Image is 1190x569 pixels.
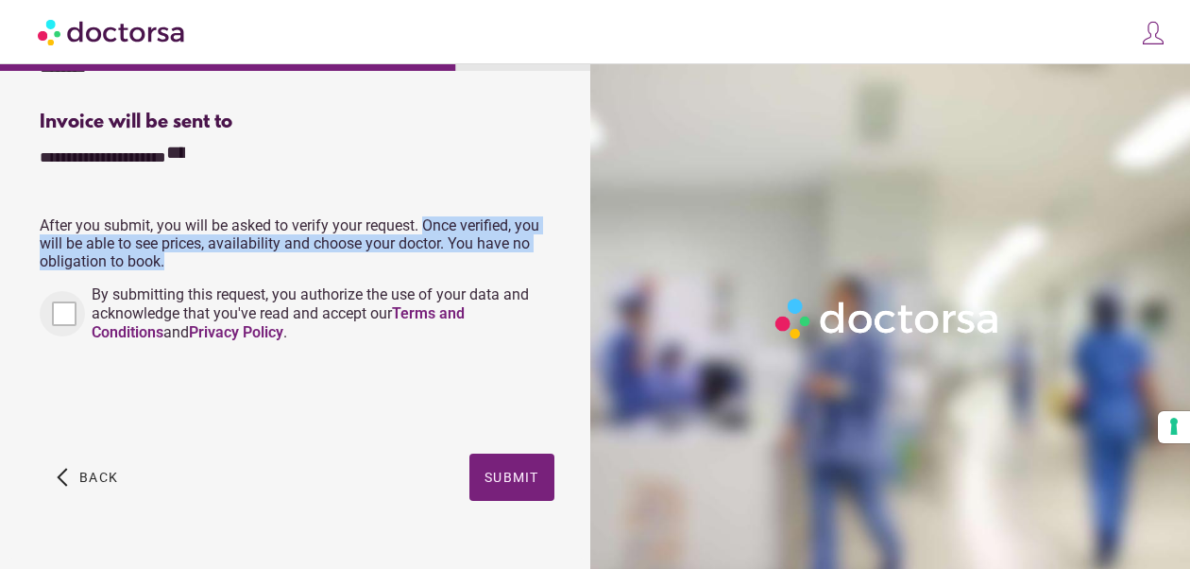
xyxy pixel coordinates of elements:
[1140,20,1166,46] img: icons8-customer-100.png
[40,216,553,270] p: After you submit, you will be asked to verify your request. Once verified, you will be able to se...
[484,470,539,485] span: Submit
[40,361,327,435] iframe: reCAPTCHA
[79,470,118,485] span: Back
[469,454,554,501] button: Submit
[769,292,1007,345] img: Logo-Doctorsa-trans-White-partial-flat.png
[189,323,283,341] a: Privacy Policy
[49,454,126,501] button: arrow_back_ios Back
[92,285,529,341] span: By submitting this request, you authorize the use of your data and acknowledge that you've read a...
[92,304,465,341] a: Terms and Conditions
[38,10,187,53] img: Doctorsa.com
[1158,411,1190,443] button: Your consent preferences for tracking technologies
[40,112,553,133] div: Invoice will be sent to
